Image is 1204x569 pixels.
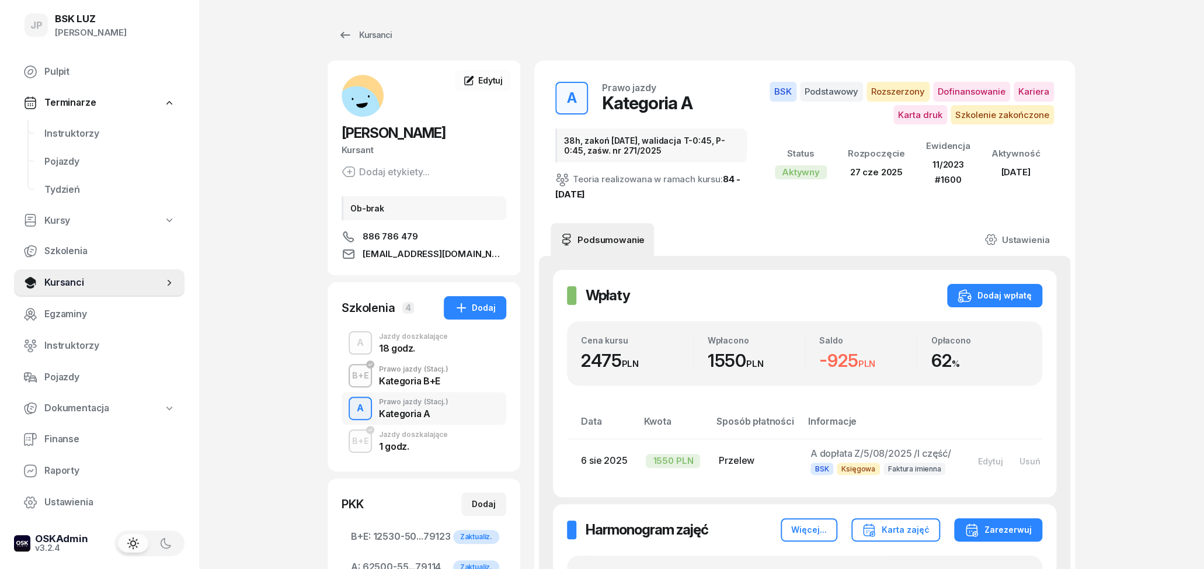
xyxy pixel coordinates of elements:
[883,463,946,475] span: Faktura imienna
[555,82,588,115] button: A
[44,432,175,447] span: Finanse
[636,414,709,439] th: Kwota
[444,296,506,320] button: Dodaj
[342,143,506,158] div: Kursant
[342,523,506,551] a: B+E:12530-50...79123Zaktualiz.
[328,23,402,47] a: Kursanci
[44,275,163,290] span: Kursanci
[1019,456,1041,466] div: Usuń
[810,447,951,459] span: A dopłata Z/5/08/2025 /I część/
[958,289,1032,303] div: Dodaj wpłatę
[965,523,1032,537] div: Zarezerwuj
[819,335,917,345] div: Saldo
[363,230,417,244] span: 886 786 479
[55,25,127,40] div: [PERSON_NAME]
[14,269,185,297] a: Kursanci
[586,286,630,305] h2: Wpłaty
[791,523,827,537] div: Więcej...
[453,530,499,544] div: Zaktualiz.
[926,138,970,154] div: Ewidencja
[44,95,96,110] span: Terminarze
[14,488,185,516] a: Ustawienia
[555,172,747,202] div: Teoria realizowana w ramach kursu:
[35,148,185,176] a: Pojazdy
[800,82,863,102] span: Podstawowy
[342,496,364,512] div: PKK
[349,364,372,387] button: B+E
[379,398,448,405] div: Prawo jazdy
[810,463,834,475] span: BSK
[14,457,185,485] a: Raporty
[342,165,430,179] button: Dodaj etykiety...
[55,14,127,24] div: BSK LUZ
[30,20,43,30] span: JP
[402,302,414,314] span: 4
[347,433,374,448] div: B+E
[342,230,506,244] a: 886 786 479
[342,124,446,141] span: [PERSON_NAME]
[351,529,497,544] span: 12530-50...79123
[931,335,1029,345] div: Opłacono
[562,86,582,110] div: A
[44,463,175,478] span: Raporty
[602,83,656,92] div: Prawo jazdy
[35,544,88,552] div: v3.2.4
[14,58,185,86] a: Pulpit
[567,414,636,439] th: Data
[363,247,506,261] span: [EMAIL_ADDRESS][DOMAIN_NAME]
[746,358,764,369] small: PLN
[347,368,374,383] div: B+E
[850,166,903,178] span: 27 cze 2025
[379,344,448,353] div: 18 godz.
[14,89,185,116] a: Terminarze
[349,397,372,420] button: A
[602,92,693,113] div: Kategoria A
[581,350,693,372] div: 2475
[349,331,372,355] button: A
[342,300,395,316] div: Szkolenia
[14,395,185,422] a: Dokumentacja
[586,521,708,539] h2: Harmonogram zajęć
[14,300,185,328] a: Egzaminy
[352,398,368,418] div: A
[867,82,930,102] span: Rozszerzony
[978,456,1003,466] div: Edytuj
[342,247,506,261] a: [EMAIL_ADDRESS][DOMAIN_NAME]
[342,425,506,457] button: B+EJazdy doszkalające1 godz.
[342,327,506,359] button: AJazdy doszkalające18 godz.
[44,495,175,510] span: Ustawienia
[862,523,930,537] div: Karta zajęć
[933,82,1010,102] span: Dofinansowanie
[379,442,448,451] div: 1 godz.
[455,70,511,91] a: Edytuj
[951,105,1054,125] span: Szkolenie zakończone
[44,370,175,385] span: Pojazdy
[947,284,1042,307] button: Dodaj wpłatę
[44,401,109,416] span: Dokumentacja
[44,154,175,169] span: Pojazdy
[14,363,185,391] a: Pojazdy
[379,366,448,373] div: Prawo jazdy
[379,431,448,438] div: Jazdy doszkalające
[555,129,747,162] div: 38h, zakoń [DATE], walidacja T-0:45, P-0:45, zaśw. nr 271/2025
[379,333,448,340] div: Jazdy doszkalające
[621,358,639,369] small: PLN
[646,454,700,468] div: 1550 PLN
[858,358,875,369] small: PLN
[848,146,905,161] div: Rozpoczęcie
[770,82,796,102] span: BSK
[581,335,693,345] div: Cena kursu
[379,376,448,386] div: Kategoria B+E
[351,529,370,544] span: B+E:
[342,359,506,392] button: B+EPrawo jazdy(Stacj.)Kategoria B+E
[461,492,506,516] button: Dodaj
[424,398,448,405] span: (Stacj.)
[970,452,1011,471] button: Edytuj
[478,75,503,85] span: Edytuj
[14,207,185,234] a: Kursy
[35,120,185,148] a: Instruktorzy
[991,165,1040,180] div: [DATE]
[14,535,30,551] img: logo-xs-dark@2x.png
[338,28,392,42] div: Kursanci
